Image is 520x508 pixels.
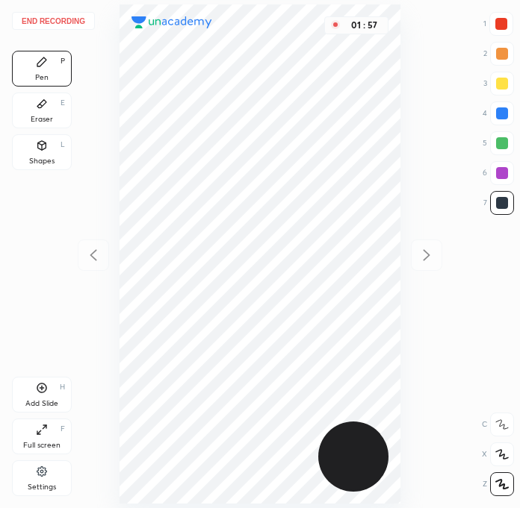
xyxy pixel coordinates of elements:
[12,12,95,30] button: End recording
[61,141,65,148] div: L
[346,20,382,31] div: 01 : 57
[483,42,514,66] div: 2
[483,12,513,36] div: 1
[483,101,514,125] div: 4
[483,131,514,155] div: 5
[61,57,65,65] div: P
[482,413,514,436] div: C
[482,442,514,466] div: X
[483,72,514,95] div: 3
[131,16,212,28] img: logo.38c385cc.svg
[61,425,65,433] div: F
[29,157,55,165] div: Shapes
[23,442,61,449] div: Full screen
[60,383,65,391] div: H
[483,472,514,496] div: Z
[61,99,65,107] div: E
[35,74,49,81] div: Pen
[25,400,58,407] div: Add Slide
[483,161,514,185] div: 6
[28,483,56,491] div: Settings
[31,116,53,123] div: Eraser
[483,191,514,215] div: 7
